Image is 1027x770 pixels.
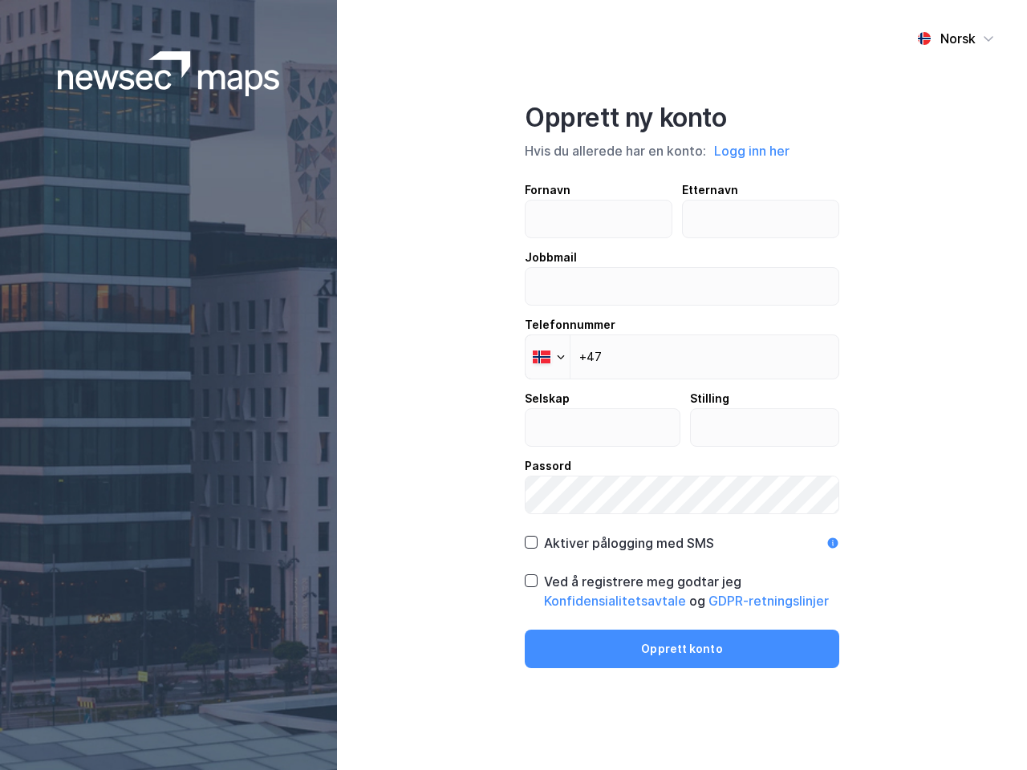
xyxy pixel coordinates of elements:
[525,630,839,668] button: Opprett konto
[544,533,714,553] div: Aktiver pålogging med SMS
[947,693,1027,770] iframe: Chat Widget
[526,335,570,379] div: Norway: + 47
[525,334,839,379] input: Telefonnummer
[525,102,839,134] div: Opprett ny konto
[525,456,839,476] div: Passord
[544,572,839,610] div: Ved å registrere meg godtar jeg og
[709,140,794,161] button: Logg inn her
[682,180,840,200] div: Etternavn
[58,51,280,96] img: logoWhite.bf58a803f64e89776f2b079ca2356427.svg
[940,29,976,48] div: Norsk
[525,389,680,408] div: Selskap
[690,389,840,408] div: Stilling
[525,248,839,267] div: Jobbmail
[525,180,672,200] div: Fornavn
[525,315,839,334] div: Telefonnummer
[525,140,839,161] div: Hvis du allerede har en konto:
